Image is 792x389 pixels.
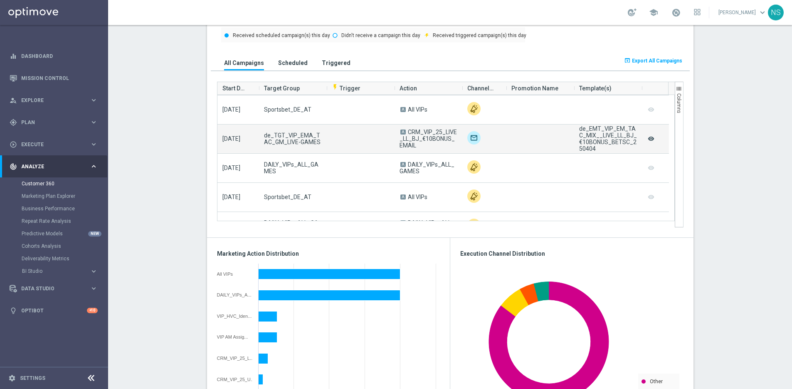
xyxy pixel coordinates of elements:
[22,255,86,262] a: Deliverability Metrics
[276,55,310,70] button: Scheduled
[22,230,86,237] a: Predictive Models
[400,129,457,149] span: CRM_VIP_25_LIVE_LL_BJ_€10BONUS_EMAIL
[10,97,90,104] div: Explore
[22,268,98,274] button: BI Studio keyboard_arrow_right
[21,142,90,147] span: Execute
[408,194,427,200] span: All VIPs
[22,205,86,212] a: Business Performance
[9,75,98,82] button: Mission Control
[21,120,90,125] span: Plan
[624,57,631,64] i: open_in_browser
[10,141,90,148] div: Execute
[10,45,98,67] div: Dashboard
[22,218,86,224] a: Repeat Rate Analysis
[408,106,427,113] span: All VIPs
[10,119,90,126] div: Plan
[264,106,311,113] span: Sportsbet_DE_AT
[400,220,406,225] span: A
[264,194,311,200] span: Sportsbet_DE_AT
[10,299,98,322] div: Optibot
[217,334,252,339] div: VIP AM Assigment
[90,162,98,170] i: keyboard_arrow_right
[10,141,17,148] i: play_circle_outline
[22,227,107,240] div: Predictive Models
[217,272,252,277] div: All VIPs
[22,252,107,265] div: Deliverability Metrics
[21,299,87,322] a: Optibot
[322,59,350,67] h3: Triggered
[649,8,658,17] span: school
[650,379,663,384] text: Other
[21,164,90,169] span: Analyze
[579,80,612,97] span: Template(s)
[90,267,98,275] i: keyboard_arrow_right
[217,377,252,382] div: CRM_VIP_25_UPDATE_PHONE_NUMBER
[9,119,98,126] button: gps_fixed Plan keyboard_arrow_right
[264,80,300,97] span: Target Group
[9,163,98,170] div: track_changes Analyze keyboard_arrow_right
[511,80,558,97] span: Promotion Name
[400,130,406,135] span: A
[579,125,637,152] div: de_EMT_VIP_EM_TAC_MIX__LIVE_LL_BJ_€10BONUS_BETSC_250404
[341,32,420,38] text: Didn't receive a campaign this day
[233,32,330,38] text: Received scheduled campaign(s) this day
[21,98,90,103] span: Explore
[264,132,322,145] span: de_TGT_VIP_EMA_TAC_GM_LIVE-GAMES
[467,190,481,203] img: Other
[10,163,17,170] i: track_changes
[400,80,417,97] span: Action
[21,67,98,89] a: Mission Control
[9,307,98,314] div: lightbulb Optibot +10
[217,292,252,297] div: DAILY_VIPs_ALL_GAMES
[467,131,481,145] img: Optimail
[433,32,526,38] text: Received triggered campaign(s) this day
[87,308,98,313] div: +10
[264,219,322,233] span: DAILY_VIPs_ALL_GAMES
[400,107,406,112] span: A
[332,84,338,90] i: flash_on
[9,141,98,148] div: play_circle_outline Execute keyboard_arrow_right
[400,219,454,233] span: DAILY_VIPs_ALL_GAMES
[632,58,682,64] span: Export All Campaigns
[22,180,86,187] a: Customer 360
[467,160,481,174] img: Other
[21,45,98,67] a: Dashboard
[623,55,683,67] button: open_in_browser Export All Campaigns
[22,215,107,227] div: Repeat Rate Analysis
[90,284,98,292] i: keyboard_arrow_right
[90,96,98,104] i: keyboard_arrow_right
[217,356,252,361] div: CRM_VIP_25_LIVE_LL_BJ_€10BONUS_EMAIL
[467,102,481,115] img: Other
[222,135,240,142] span: [DATE]
[9,53,98,60] button: equalizer Dashboard
[217,314,252,319] div: VIP_HVC_Identification
[222,165,240,171] span: [DATE]
[278,59,308,67] h3: Scheduled
[264,161,322,175] span: DAILY_VIPs_ALL_GAMES
[22,190,107,202] div: Marketing Plan Explorer
[22,265,107,277] div: BI Studio
[22,269,90,274] div: BI Studio
[10,97,17,104] i: person_search
[222,55,266,70] button: All Campaigns
[10,52,17,60] i: equalizer
[22,177,107,190] div: Customer 360
[9,97,98,104] button: person_search Explore keyboard_arrow_right
[758,8,767,17] span: keyboard_arrow_down
[22,193,86,199] a: Marketing Plan Explorer
[10,307,17,314] i: lightbulb
[22,243,86,249] a: Cohorts Analysis
[222,80,247,97] span: Start Date
[222,194,240,200] span: [DATE]
[10,163,90,170] div: Analyze
[10,285,90,292] div: Data Studio
[400,161,454,175] span: DAILY_VIPs_ALL_GAMES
